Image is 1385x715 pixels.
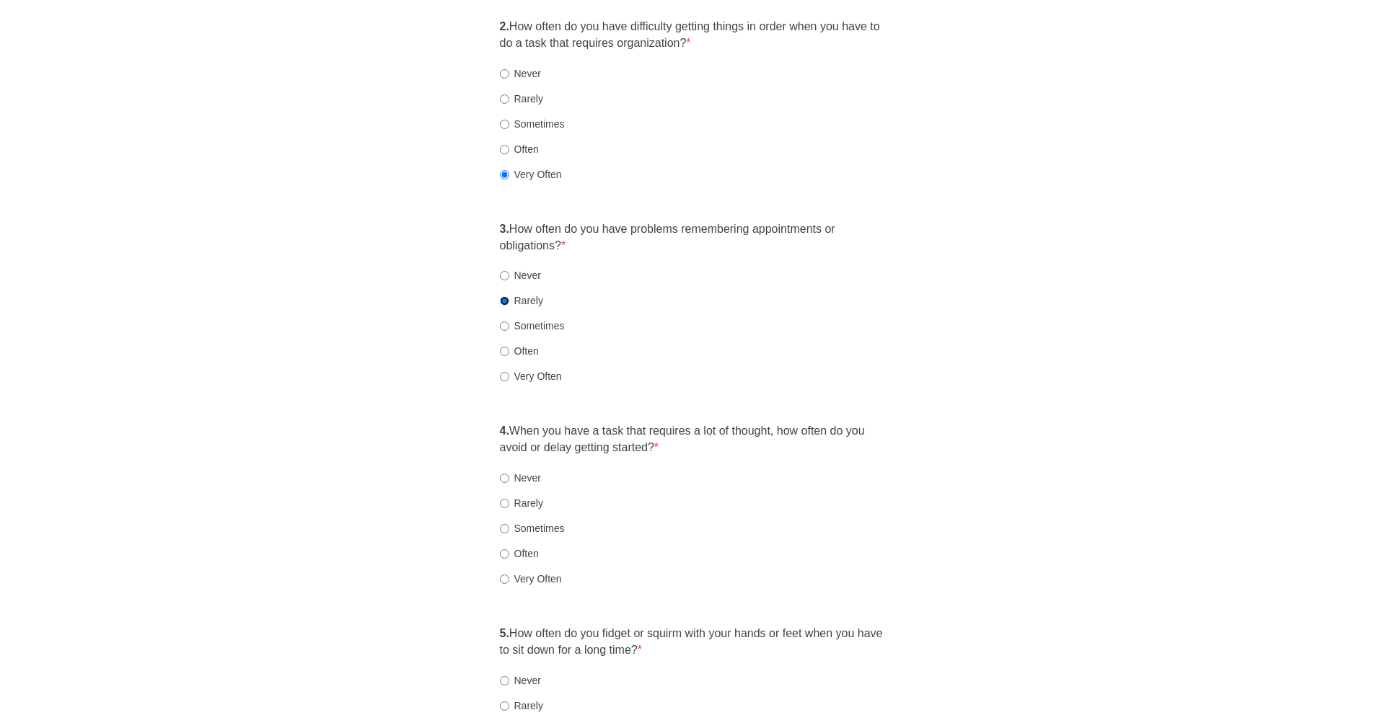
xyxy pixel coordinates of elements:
label: Very Often [500,572,562,586]
input: Sometimes [500,321,509,331]
label: How often do you have problems remembering appointments or obligations? [500,221,886,254]
label: Sometimes [500,521,565,536]
input: Sometimes [500,524,509,533]
label: Rarely [500,92,543,106]
input: Never [500,474,509,483]
input: Sometimes [500,120,509,129]
input: Rarely [500,94,509,104]
label: Very Often [500,167,562,182]
label: Often [500,344,539,358]
input: Never [500,676,509,685]
input: Often [500,347,509,356]
strong: 2. [500,20,509,32]
label: Very Often [500,369,562,383]
label: How often do you fidget or squirm with your hands or feet when you have to sit down for a long time? [500,626,886,659]
label: Never [500,66,541,81]
label: Rarely [500,698,543,713]
input: Often [500,549,509,559]
label: Rarely [500,293,543,308]
input: Often [500,145,509,154]
strong: 4. [500,425,509,437]
label: Often [500,546,539,561]
label: Often [500,142,539,156]
label: Never [500,673,541,688]
label: Sometimes [500,117,565,131]
input: Rarely [500,296,509,306]
label: Sometimes [500,319,565,333]
input: Very Often [500,574,509,584]
label: Never [500,471,541,485]
input: Never [500,69,509,79]
strong: 5. [500,627,509,639]
input: Very Often [500,372,509,381]
label: When you have a task that requires a lot of thought, how often do you avoid or delay getting star... [500,423,886,456]
strong: 3. [500,223,509,235]
input: Very Often [500,170,509,179]
input: Rarely [500,499,509,508]
label: How often do you have difficulty getting things in order when you have to do a task that requires... [500,19,886,52]
input: Rarely [500,701,509,711]
input: Never [500,271,509,280]
label: Rarely [500,496,543,510]
label: Never [500,268,541,283]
